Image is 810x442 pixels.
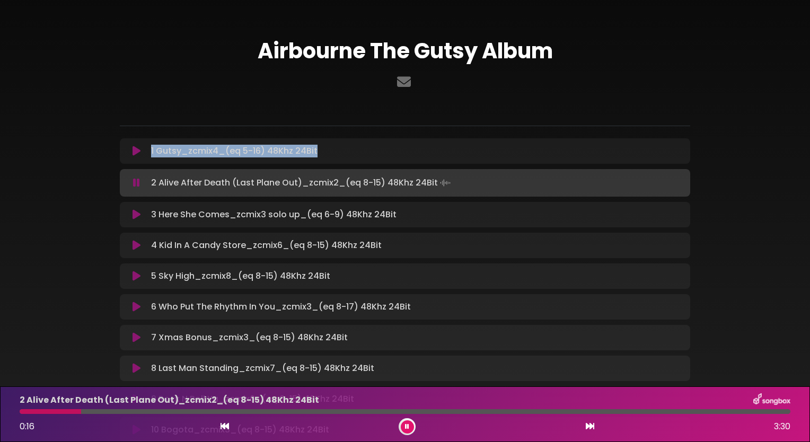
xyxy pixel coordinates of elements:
p: 3 Here She Comes_zcmix3 solo up_(eq 6-9) 48Khz 24Bit [151,208,397,221]
h1: Airbourne The Gutsy Album [120,38,690,64]
p: 4 Kid In A Candy Store_zcmix6_(eq 8-15) 48Khz 24Bit [151,239,382,252]
p: 2 Alive After Death (Last Plane Out)_zcmix2_(eq 8-15) 48Khz 24Bit [20,394,319,406]
span: 3:30 [774,420,790,433]
img: waveform4.gif [438,175,453,190]
p: 6 Who Put The Rhythm In You_zcmix3_(eq 8-17) 48Khz 24Bit [151,300,411,313]
img: songbox-logo-white.png [753,393,790,407]
p: 8 Last Man Standing_zcmix7_(eq 8-15) 48Khz 24Bit [151,362,374,375]
p: 2 Alive After Death (Last Plane Out)_zcmix2_(eq 8-15) 48Khz 24Bit [151,175,453,190]
p: 7 Xmas Bonus_zcmix3_(eq 8-15) 48Khz 24Bit [151,331,348,344]
span: 0:16 [20,420,34,432]
p: 5 Sky High_zcmix8_(eq 8-15) 48Khz 24Bit [151,270,330,282]
p: 1 Gutsy_zcmix4_(eq 5-16) 48Khz 24Bit [151,145,318,157]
